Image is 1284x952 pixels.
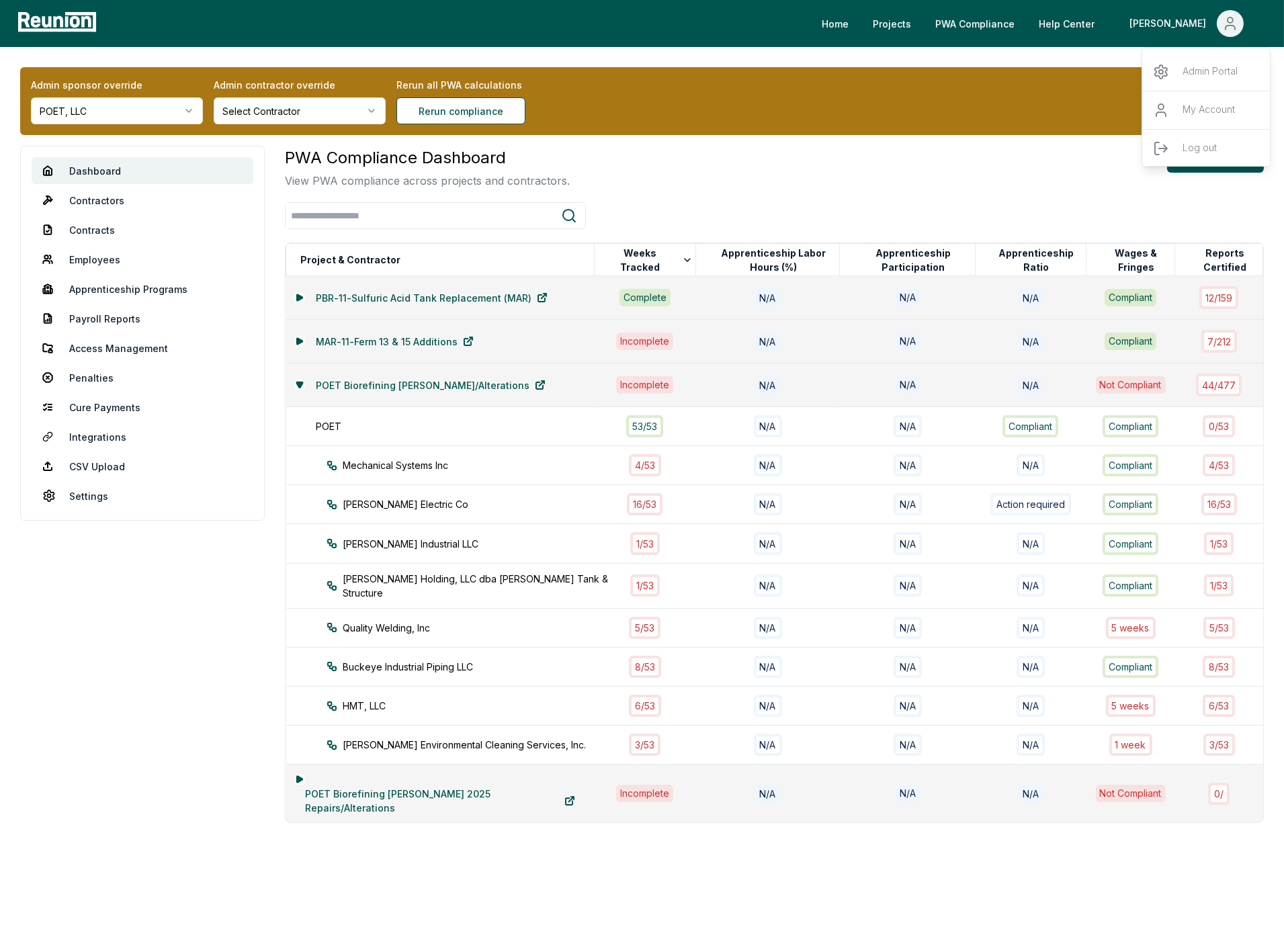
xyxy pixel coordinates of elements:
div: N/A [1019,376,1043,394]
p: My Account [1183,102,1235,118]
div: 1 / 53 [1204,574,1234,597]
a: Dashboard [32,157,253,184]
div: [PERSON_NAME] [1142,53,1271,173]
label: Admin contractor override [214,78,386,92]
div: N/A [756,332,780,350]
div: N/A [754,574,782,597]
button: Wages & Fringes [1098,247,1175,273]
a: Contracts [32,216,253,243]
button: Weeks Tracked [606,247,695,273]
a: Contractors [32,187,253,214]
div: N/A [754,415,782,437]
label: Rerun all PWA calculations [396,78,568,92]
div: [PERSON_NAME] Holding, LLC dba [PERSON_NAME] Tank & Structure [327,572,618,600]
a: Apprenticeship Programs [32,275,253,302]
div: POET [316,419,607,433]
div: 53 / 53 [626,415,663,437]
div: N/A [894,454,922,476]
div: 3 / 53 [629,734,660,756]
div: Compliant [1002,415,1058,437]
div: 4 / 53 [1203,454,1235,476]
button: Apprenticeship Labor Hours (%) [708,247,840,273]
div: N/A [756,376,780,394]
div: N/A [1019,332,1043,350]
div: N/A [1019,785,1043,803]
div: Not Compliant [1096,376,1166,394]
div: Incomplete [616,333,673,350]
div: Action required [990,493,1071,515]
div: N/A [1019,288,1043,306]
div: 5 / 53 [629,617,660,639]
div: 5 / 53 [1203,617,1235,639]
div: N/A [1017,574,1045,597]
div: [PERSON_NAME] [1129,10,1211,37]
button: Reports Certified [1187,247,1262,273]
a: Access Management [32,335,253,361]
div: 7 / 212 [1201,330,1237,352]
div: N/A [894,734,922,756]
div: N/A [754,695,782,717]
a: Admin Portal [1142,53,1271,91]
nav: Main [811,10,1271,37]
div: 0 / 53 [1203,415,1235,437]
div: N/A [894,617,922,639]
div: N/A [894,574,922,597]
a: PWA Compliance [925,10,1025,37]
div: N/A [1017,454,1045,476]
a: Penalties [32,364,253,391]
div: N/A [894,695,922,717]
div: [PERSON_NAME] Industrial LLC [327,537,618,551]
div: HMT, LLC [327,699,618,713]
div: 5 week s [1106,617,1156,639]
a: POET Biorefining [PERSON_NAME]/Alterations [305,372,556,398]
div: N/A [894,532,922,554]
div: N/A [896,333,920,350]
div: Compliant [1105,289,1156,306]
div: N/A [1017,532,1045,554]
div: 1 / 53 [1204,532,1234,554]
a: Settings [32,482,253,509]
button: [PERSON_NAME] [1119,10,1254,37]
div: N/A [896,376,920,394]
a: MAR-11-Ferm 13 & 15 Additions [305,328,484,355]
div: Compliant [1103,532,1158,554]
div: 12 / 159 [1199,286,1238,308]
div: N/A [894,415,922,437]
div: 1 / 53 [630,532,660,554]
div: N/A [754,617,782,639]
div: N/A [1017,695,1045,717]
a: Projects [862,10,922,37]
div: [PERSON_NAME] Electric Co [327,497,618,511]
div: Compliant [1103,454,1158,476]
button: Rerun compliance [396,97,525,124]
a: Employees [32,246,253,273]
a: Home [811,10,859,37]
div: N/A [894,656,922,678]
a: Payroll Reports [32,305,253,332]
div: 1 / 53 [630,574,660,597]
a: CSV Upload [32,453,253,480]
div: Compliant [1105,333,1156,350]
div: N/A [896,785,920,802]
div: 8 / 53 [629,656,661,678]
div: 6 / 53 [1203,695,1235,717]
a: Integrations [32,423,253,450]
div: N/A [754,532,782,554]
p: Log out [1183,140,1217,157]
div: 16 / 53 [1201,493,1237,515]
p: Admin Portal [1183,64,1238,80]
div: Compliant [1103,656,1158,678]
a: PBR-11-Sulfuric Acid Tank Replacement (MAR) [305,284,558,311]
div: Incomplete [616,376,673,394]
button: Apprenticeship Ratio [987,247,1086,273]
div: 1 week [1109,734,1152,756]
a: Help Center [1028,10,1105,37]
div: 3 / 53 [1203,734,1235,756]
div: N/A [756,785,780,803]
div: Complete [619,289,671,306]
div: N/A [754,734,782,756]
div: N/A [754,454,782,476]
div: 44 / 477 [1196,374,1242,396]
div: 5 week s [1106,695,1156,717]
div: Mechanical Systems Inc [327,458,618,472]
